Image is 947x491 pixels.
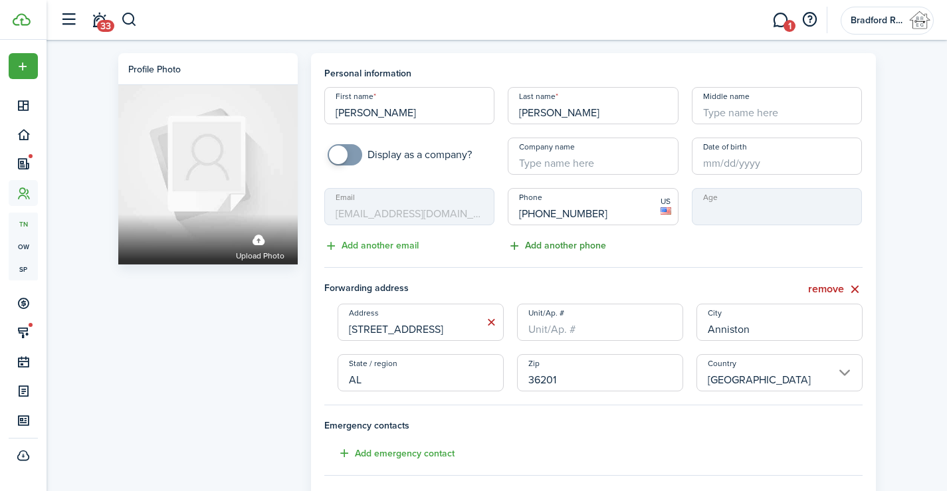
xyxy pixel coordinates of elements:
[236,250,284,263] span: Upload photo
[784,20,795,32] span: 1
[324,239,419,254] button: Add another email
[692,138,863,175] input: mm/dd/yyyy
[324,281,609,298] span: Forwarding address
[97,20,114,32] span: 33
[324,66,863,80] h4: Personal information
[517,304,683,341] input: Unit/Ap. #
[508,87,679,124] input: Type name here
[851,16,904,25] span: Bradford Real Estate Group
[909,10,930,31] img: Bradford Real Estate Group
[324,419,863,433] h4: Emergency contacts
[661,195,671,207] span: US
[9,258,38,280] a: sp
[9,213,38,235] a: tn
[236,228,284,263] label: Upload photo
[508,138,679,175] input: Type name here
[324,446,455,461] button: Add emergency contact
[338,304,504,341] input: Start typing the address and then select from the dropdown
[768,3,793,37] a: Messaging
[9,53,38,79] button: Open menu
[86,3,112,37] a: Notifications
[692,87,863,124] input: Type name here
[696,354,863,391] input: Country
[517,354,683,391] input: Zip
[128,62,181,76] div: Profile photo
[9,235,38,258] a: ow
[324,87,495,124] input: Type name here
[508,239,606,254] button: Add another phone
[808,281,863,298] button: remove
[13,13,31,26] img: TenantCloud
[508,188,679,225] input: Add phone number
[696,304,863,341] input: City
[338,354,504,391] input: State
[56,7,81,33] button: Open sidebar
[121,9,138,31] button: Search
[798,9,821,31] button: Open resource center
